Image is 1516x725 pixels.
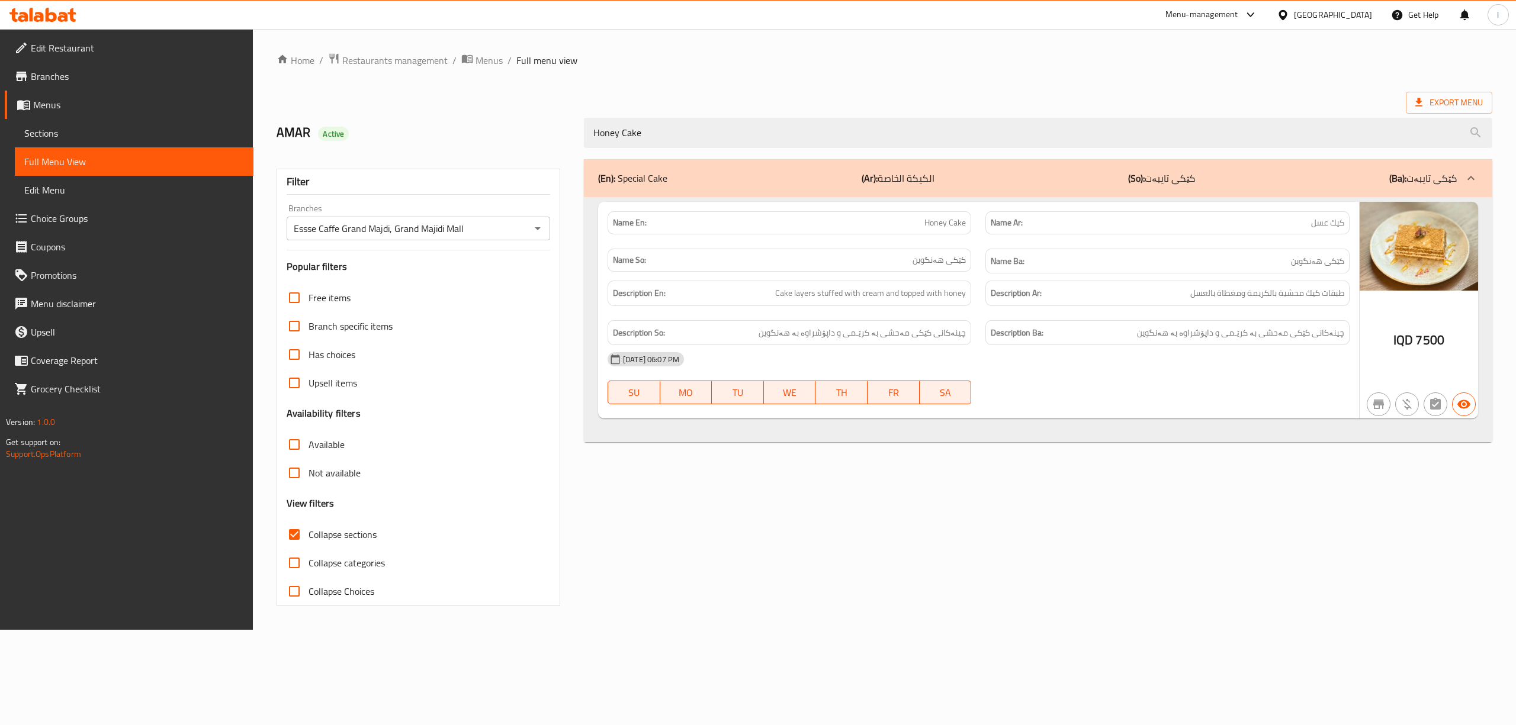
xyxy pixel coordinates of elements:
button: Purchased item [1395,392,1419,416]
strong: Name Ar: [991,217,1023,229]
li: / [319,53,323,67]
span: Coupons [31,240,244,254]
span: SA [924,384,967,401]
h3: Popular filters [287,260,550,273]
button: FR [868,381,920,404]
span: Collapse sections [309,527,377,542]
span: Sections [24,126,244,140]
span: Upsell [31,325,244,339]
a: Choice Groups [5,204,253,233]
p: الكيكة الخاصة [862,171,934,185]
strong: Description So: [613,326,665,340]
span: Collapse categories [309,556,385,570]
span: Honey Cake [924,217,966,229]
button: Available [1452,392,1476,416]
div: Filter [287,169,550,195]
span: SU [613,384,656,401]
p: کێکی تایبەت [1128,171,1195,185]
span: FR [872,384,915,401]
span: IQD [1393,328,1413,352]
span: Promotions [31,268,244,282]
span: Menu disclaimer [31,297,244,311]
span: طبقات كيك محشية بالكريمة ومغطاة بالعسل [1190,286,1344,301]
input: search [584,118,1492,148]
span: Get support on: [6,434,60,450]
span: Branch specific items [309,319,393,333]
a: Upsell [5,318,253,346]
a: Menu disclaimer [5,289,253,318]
b: (So): [1128,169,1145,187]
span: Export Menu [1415,95,1483,110]
span: l [1497,8,1499,21]
span: Has choices [309,347,355,362]
span: Cake layers stuffed with cream and topped with honey [775,286,966,301]
span: Menus [33,98,244,112]
strong: Description Ar: [991,286,1042,301]
a: Coupons [5,233,253,261]
button: Not has choices [1424,392,1447,416]
button: WE [764,381,816,404]
span: Free items [309,291,351,305]
a: Branches [5,62,253,91]
span: كيك عسل [1311,217,1344,229]
button: MO [660,381,712,404]
b: (Ar): [862,169,878,187]
span: Edit Menu [24,183,244,197]
span: Version: [6,414,35,430]
span: Grocery Checklist [31,382,244,396]
a: Full Menu View [15,147,253,176]
button: SA [920,381,972,404]
p: Special Cake [598,171,667,185]
a: Edit Menu [15,176,253,204]
button: Not branch specific item [1367,392,1390,416]
li: / [508,53,512,67]
span: Full Menu View [24,154,244,169]
button: Open [529,220,546,237]
span: چینەکانی کێکی مەحشی بە کرێـمی و داپۆشراوە بە هەنگوین [759,326,966,340]
a: Promotions [5,261,253,289]
div: Active [318,127,349,141]
span: [DATE] 06:07 PM [618,354,684,365]
div: (En): Special Cake(Ar):الكيكة الخاصة(So):کێکی تایبەت(Ba):کێکی تایبەت [584,197,1492,443]
span: Active [318,128,349,140]
span: Restaurants management [342,53,448,67]
span: TH [820,384,863,401]
a: Coverage Report [5,346,253,375]
strong: Name So: [613,254,646,266]
h3: Availability filters [287,407,361,420]
span: 1.0.0 [37,414,55,430]
img: mmw_638923312777470994 [1360,202,1478,291]
span: Not available [309,466,361,480]
a: Support.OpsPlatform [6,446,81,462]
span: Full menu view [516,53,577,67]
span: MO [665,384,708,401]
nav: breadcrumb [277,53,1492,68]
a: Grocery Checklist [5,375,253,403]
span: Coverage Report [31,353,244,368]
span: چینەکانی کێکی مەحشی بە کرێـمی و داپۆشراوە بە هەنگوین [1137,326,1344,340]
h2: AMAR [277,124,570,141]
a: Restaurants management [328,53,448,68]
div: Menu-management [1165,8,1238,22]
li: / [452,53,457,67]
button: TU [712,381,764,404]
span: Upsell items [309,376,357,390]
strong: Description Ba: [991,326,1043,340]
a: Home [277,53,314,67]
span: Choice Groups [31,211,244,225]
a: Menus [5,91,253,119]
span: Branches [31,69,244,83]
span: Collapse Choices [309,584,374,598]
span: Available [309,437,345,452]
span: کێکی هەنگوین [913,254,966,266]
button: TH [815,381,868,404]
strong: Description En: [613,286,666,301]
span: TU [717,384,759,401]
a: Edit Restaurant [5,34,253,62]
span: Menus [476,53,503,67]
b: (Ba): [1389,169,1406,187]
span: Edit Restaurant [31,41,244,55]
b: (En): [598,169,615,187]
strong: Name Ba: [991,254,1024,269]
a: Menus [461,53,503,68]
